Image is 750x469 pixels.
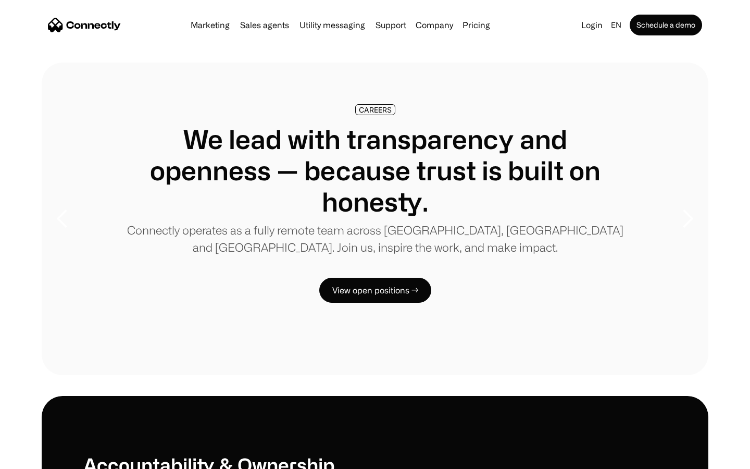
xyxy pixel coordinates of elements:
div: CAREERS [359,106,392,114]
ul: Language list [21,451,63,465]
h1: We lead with transparency and openness — because trust is built on honesty. [125,124,625,217]
a: View open positions → [319,278,431,303]
div: en [611,18,621,32]
div: Company [416,18,453,32]
a: Marketing [186,21,234,29]
a: Sales agents [236,21,293,29]
p: Connectly operates as a fully remote team across [GEOGRAPHIC_DATA], [GEOGRAPHIC_DATA] and [GEOGRA... [125,221,625,256]
a: Pricing [458,21,494,29]
aside: Language selected: English [10,450,63,465]
a: Utility messaging [295,21,369,29]
a: Schedule a demo [630,15,702,35]
a: Login [577,18,607,32]
a: Support [371,21,410,29]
